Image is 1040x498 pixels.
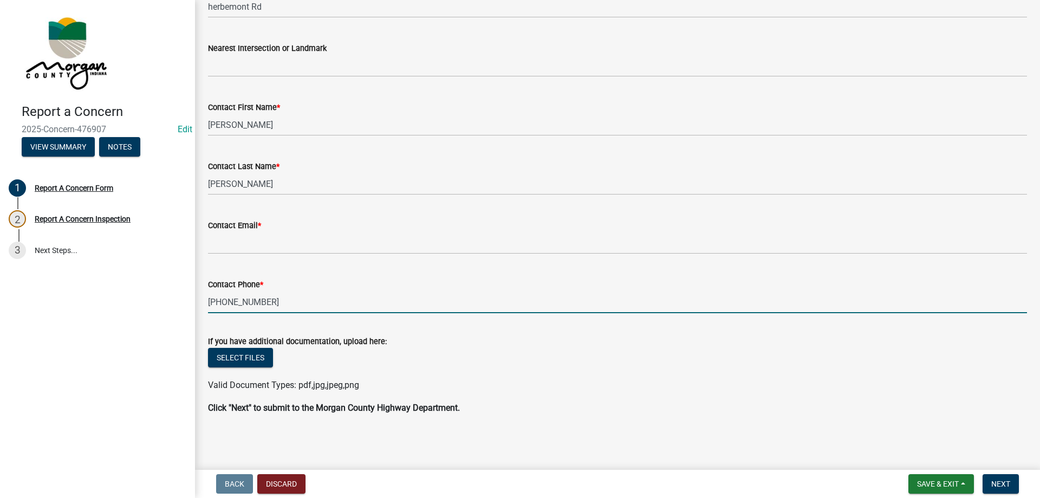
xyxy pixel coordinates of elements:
[208,104,280,112] label: Contact First Name
[208,281,263,289] label: Contact Phone
[35,184,113,192] div: Report A Concern Form
[208,45,327,53] label: Nearest Intersection or Landmark
[9,242,26,259] div: 3
[22,137,95,157] button: View Summary
[178,124,192,134] a: Edit
[178,124,192,134] wm-modal-confirm: Edit Application Number
[208,222,261,230] label: Contact Email
[983,474,1019,494] button: Next
[9,210,26,228] div: 2
[257,474,305,494] button: Discard
[225,480,244,488] span: Back
[99,143,140,152] wm-modal-confirm: Notes
[22,104,186,120] h4: Report a Concern
[216,474,253,494] button: Back
[208,163,279,171] label: Contact Last Name
[22,11,109,93] img: Morgan County, Indiana
[208,338,387,346] label: If you have additional documentation, upload here:
[917,480,959,488] span: Save & Exit
[991,480,1010,488] span: Next
[35,215,131,223] div: Report A Concern Inspection
[208,348,273,367] button: Select files
[208,380,359,390] span: Valid Document Types: pdf,jpg,jpeg,png
[908,474,974,494] button: Save & Exit
[22,143,95,152] wm-modal-confirm: Summary
[22,124,173,134] span: 2025-Concern-476907
[9,179,26,197] div: 1
[208,403,460,413] strong: Click "Next" to submit to the Morgan County Highway Department.
[99,137,140,157] button: Notes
